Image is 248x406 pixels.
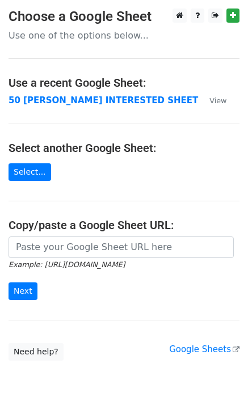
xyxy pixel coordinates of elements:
[9,95,198,105] a: 50 [PERSON_NAME] INTERESTED SHEET
[9,163,51,181] a: Select...
[198,95,226,105] a: View
[9,29,239,41] p: Use one of the options below...
[9,141,239,155] h4: Select another Google Sheet:
[9,236,234,258] input: Paste your Google Sheet URL here
[9,343,64,361] a: Need help?
[9,218,239,232] h4: Copy/paste a Google Sheet URL:
[169,344,239,354] a: Google Sheets
[209,96,226,105] small: View
[9,76,239,90] h4: Use a recent Google Sheet:
[9,282,37,300] input: Next
[9,9,239,25] h3: Choose a Google Sheet
[9,260,125,269] small: Example: [URL][DOMAIN_NAME]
